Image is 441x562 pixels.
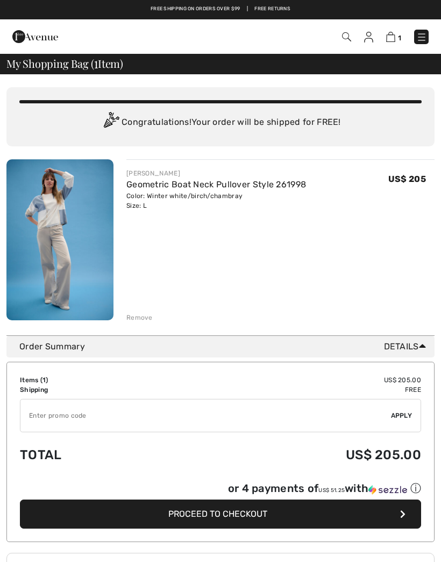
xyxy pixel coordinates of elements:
img: Congratulation2.svg [100,112,122,134]
div: [PERSON_NAME] [126,168,306,178]
div: or 4 payments ofUS$ 51.25withSezzle Click to learn more about Sezzle [20,481,421,500]
img: Search [342,32,351,41]
td: US$ 205.00 [163,437,421,473]
span: | [247,5,248,13]
span: Details [384,340,430,353]
span: 1 [398,34,401,42]
input: Promo code [20,399,391,432]
td: US$ 205.00 [163,375,421,385]
span: Apply [391,411,412,420]
a: 1ère Avenue [12,31,58,41]
div: Congratulations! Your order will be shipped for FREE! [19,112,422,134]
div: Remove [126,313,153,322]
span: US$ 205 [388,174,426,184]
a: Free Returns [254,5,290,13]
div: Order Summary [19,340,430,353]
img: Geometric Boat Neck Pullover Style 261998 [6,159,113,320]
td: Items ( ) [20,375,163,385]
span: 1 [94,55,98,69]
div: Color: Winter white/birch/chambray Size: L [126,191,306,210]
span: 1 [42,376,46,384]
img: Sezzle [368,485,407,495]
a: 1 [386,30,401,43]
img: My Info [364,32,373,43]
img: 1ère Avenue [12,26,58,47]
div: or 4 payments of with [228,481,421,496]
td: Total [20,437,163,473]
td: Free [163,385,421,395]
span: Proceed to Checkout [168,509,267,519]
td: Shipping [20,385,163,395]
button: Proceed to Checkout [20,500,421,529]
span: My Shopping Bag ( Item) [6,58,123,69]
span: US$ 51.25 [318,487,345,494]
img: Menu [416,32,427,43]
a: Geometric Boat Neck Pullover Style 261998 [126,179,306,189]
img: Shopping Bag [386,32,395,42]
a: Free shipping on orders over $99 [151,5,240,13]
